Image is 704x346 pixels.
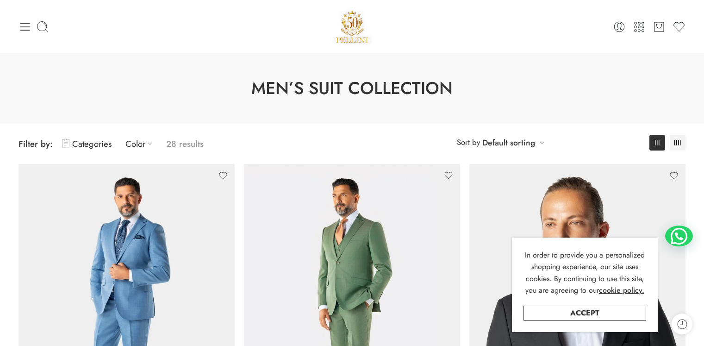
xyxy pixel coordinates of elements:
[599,284,644,296] a: cookie policy.
[653,20,666,33] a: Cart
[166,133,204,155] p: 28 results
[482,136,535,149] a: Default sorting
[332,7,372,46] img: Pellini
[525,250,645,296] span: In order to provide you a personalized shopping experience, our site uses cookies. By continuing ...
[673,20,685,33] a: Wishlist
[125,133,157,155] a: Color
[613,20,626,33] a: Login / Register
[23,76,681,101] h1: Men’s Suit Collection
[332,7,372,46] a: Pellini -
[523,306,646,321] a: Accept
[19,138,53,150] span: Filter by:
[62,133,112,155] a: Categories
[457,135,480,150] span: Sort by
